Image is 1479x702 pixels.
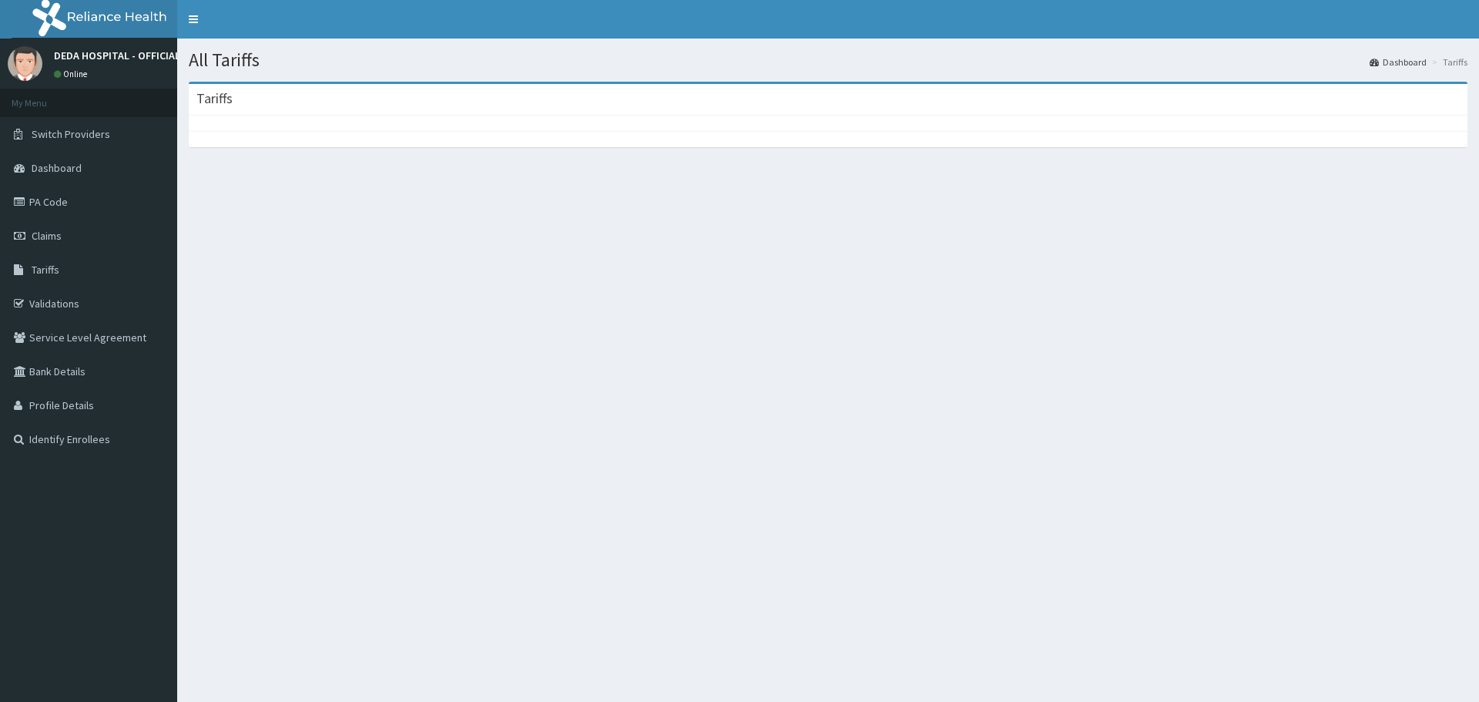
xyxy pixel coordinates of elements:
[32,263,59,277] span: Tariffs
[1370,55,1427,69] a: Dashboard
[54,50,180,61] p: DEDA HOSPITAL - OFFICIAL
[196,92,233,106] h3: Tariffs
[32,229,62,243] span: Claims
[32,127,110,141] span: Switch Providers
[8,46,42,81] img: User Image
[54,69,91,79] a: Online
[1428,55,1467,69] li: Tariffs
[189,50,1467,70] h1: All Tariffs
[32,161,82,175] span: Dashboard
